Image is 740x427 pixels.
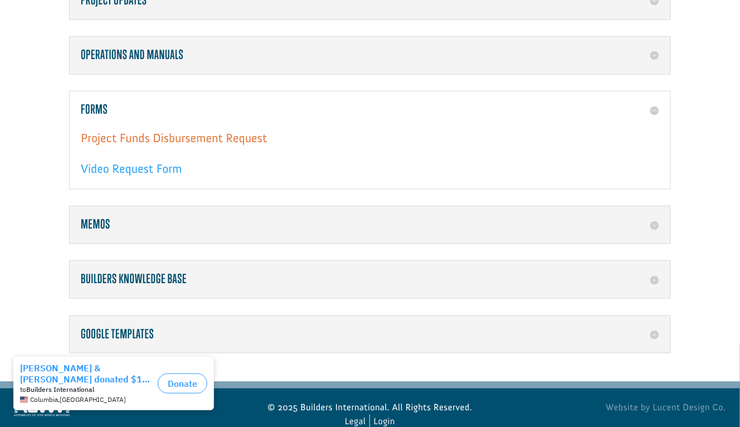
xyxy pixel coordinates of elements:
h5: Forms [81,103,659,117]
h5: Operations and Manuals [81,48,659,62]
h5: Builders Knowledge Base [81,272,659,287]
a: Video Request Form [81,161,182,182]
div: to [20,35,153,42]
h5: Memos [81,217,659,232]
h5: Google Templates [81,327,659,342]
a: Website by Lucent Design Co. [494,401,726,415]
a: Project Funds Disbursement Request [81,130,267,151]
span: Columbia , [GEOGRAPHIC_DATA] [30,45,126,52]
img: US.png [20,45,28,52]
div: [PERSON_NAME] & [PERSON_NAME] donated $100 [20,11,153,33]
p: © 2025 Builders International. All Rights Reserved. [254,401,486,415]
strong: Builders International [26,34,94,42]
button: Donate [158,22,207,42]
